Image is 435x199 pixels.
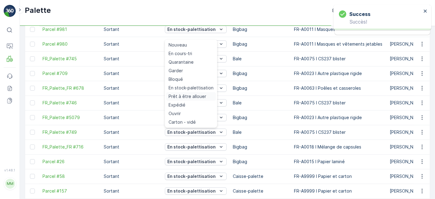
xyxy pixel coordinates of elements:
[167,26,216,32] p: En stock-palettisation
[423,9,428,14] button: close
[291,22,387,37] td: FR-A0011 I Masques et vêtements jetables
[291,154,387,169] td: FR-A0015 I Papier laminé
[230,66,291,81] td: Bigbag
[167,144,216,150] p: En stock-palettisation
[30,56,35,61] div: Toggle Row Selected
[230,169,291,184] td: Caisse-palette
[291,37,387,51] td: FR-A0011 I Masques et vêtements jetables
[169,93,206,99] span: Prêt à être allouer
[165,173,227,180] button: En stock-palettisation
[30,100,35,105] div: Toggle Row Selected
[169,68,183,74] span: Garder
[167,173,216,179] p: En stock-palettisation
[165,129,227,136] button: En stock-palettisation
[101,96,162,110] td: Sortant
[5,179,15,189] div: MM
[43,100,98,106] a: FR_Palette #746
[167,188,216,194] p: En stock-palettisation
[101,125,162,140] td: Sortant
[101,37,162,51] td: Sortant
[165,158,227,165] button: En stock-palettisation
[169,102,185,108] span: Expédié
[101,184,162,198] td: Sortant
[43,115,98,121] a: FR_Palette #5079
[101,51,162,66] td: Sortant
[43,144,98,150] a: FR_Palette_FR #716
[169,59,194,65] span: Quarantaine
[25,6,51,15] p: Palette
[230,154,291,169] td: Bigbag
[349,10,370,18] h3: Success
[230,37,291,51] td: Bigbag
[165,39,217,128] ul: En stock-palettisation
[291,110,387,125] td: FR-A0023 I Autre plastique rigide
[43,129,98,135] a: FR_Palette #749
[169,76,183,82] span: Bloqué
[43,41,98,47] a: Parcel #980
[167,159,216,165] p: En stock-palettisation
[230,22,291,37] td: Bigbag
[291,140,387,154] td: FR-A0018 I Mélange de capsules
[291,96,387,110] td: FR-A0075 I CS237 blister
[101,110,162,125] td: Sortant
[30,27,35,32] div: Toggle Row Selected
[30,159,35,164] div: Toggle Row Selected
[30,71,35,76] div: Toggle Row Selected
[169,119,196,125] span: Carton - vidé
[101,169,162,184] td: Sortant
[43,173,98,179] a: Parcel #58
[291,51,387,66] td: FR-A0075 I CS237 blister
[230,51,291,66] td: Bale
[291,66,387,81] td: FR-A0023 I Autre plastique rigide
[167,129,216,135] p: En stock-palettisation
[230,125,291,140] td: Bale
[169,51,192,57] span: En cours-tri
[30,189,35,193] div: Toggle Row Selected
[169,111,181,117] span: Ouvrir
[43,159,98,165] a: Parcel #26
[30,115,35,120] div: Toggle Row Selected
[43,26,98,32] a: Parcel #981
[165,143,227,151] button: En stock-palettisation
[43,56,98,62] a: FR_Palette #745
[291,184,387,198] td: FR-A9999 I Papier et carton
[165,26,227,33] button: En stock-palettisation
[230,110,291,125] td: Bigbag
[101,66,162,81] td: Sortant
[291,125,387,140] td: FR-A0075 I CS237 blister
[30,42,35,47] div: Toggle Row Selected
[230,96,291,110] td: Bale
[43,85,98,91] a: FR_Palette_FR #678
[291,169,387,184] td: FR-A9999 I Papier et carton
[101,140,162,154] td: Sortant
[30,130,35,135] div: Toggle Row Selected
[4,168,16,172] span: v 1.48.1
[101,154,162,169] td: Sortant
[165,187,227,195] button: En stock-palettisation
[30,86,35,91] div: Toggle Row Selected
[4,5,16,17] img: logo
[43,70,98,77] a: Parcel #709
[101,81,162,96] td: Sortant
[291,81,387,96] td: FR-A0063 I Poêles et casseroles
[230,81,291,96] td: Bigbag
[169,42,187,48] span: Nouveau
[169,85,214,91] span: En stock-palettisation
[4,173,16,194] button: MM
[230,140,291,154] td: Bigbag
[30,145,35,149] div: Toggle Row Selected
[339,19,422,24] p: Succès!
[43,188,98,194] a: Parcel #157
[101,22,162,37] td: Sortant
